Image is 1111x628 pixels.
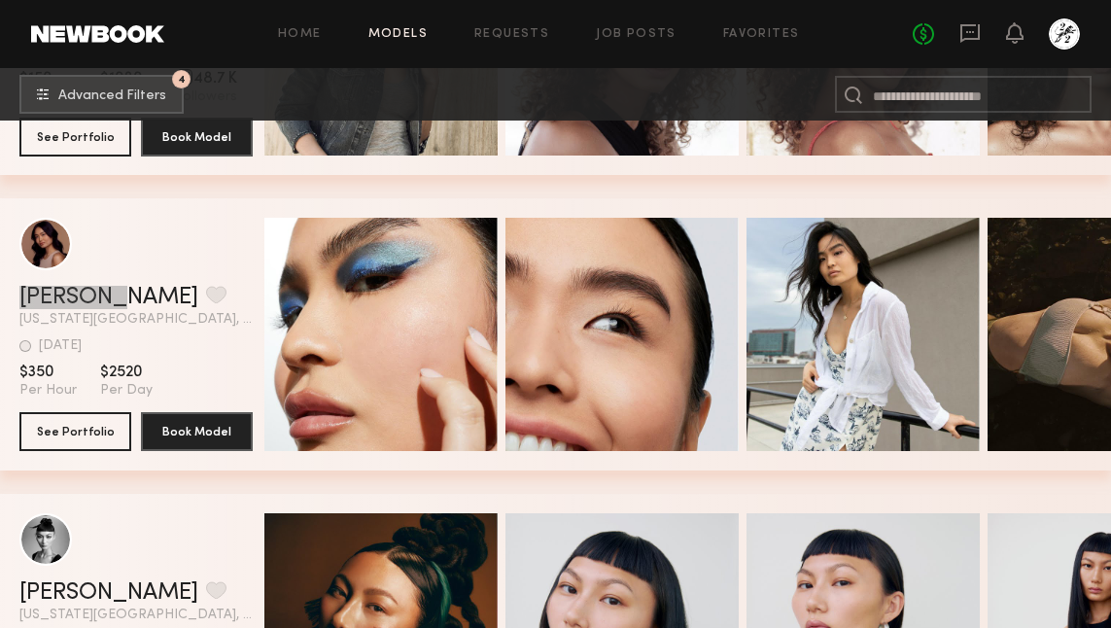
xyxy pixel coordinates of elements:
span: Per Hour [19,382,77,400]
a: [PERSON_NAME] [19,286,198,309]
div: [DATE] [39,339,82,353]
a: Home [278,28,322,41]
a: [PERSON_NAME] [19,581,198,605]
span: Advanced Filters [58,89,166,103]
button: 4Advanced Filters [19,75,184,114]
a: Job Posts [596,28,677,41]
span: Per Day [100,382,153,400]
button: See Portfolio [19,412,131,451]
a: Favorites [723,28,800,41]
span: $350 [19,363,77,382]
span: [US_STATE][GEOGRAPHIC_DATA], [GEOGRAPHIC_DATA] [19,313,253,327]
span: 4 [178,75,186,84]
a: Models [368,28,428,41]
a: Requests [474,28,549,41]
span: $2520 [100,363,153,382]
button: See Portfolio [19,118,131,157]
button: Book Model [141,412,253,451]
span: [US_STATE][GEOGRAPHIC_DATA], [GEOGRAPHIC_DATA] [19,609,253,622]
button: Book Model [141,118,253,157]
